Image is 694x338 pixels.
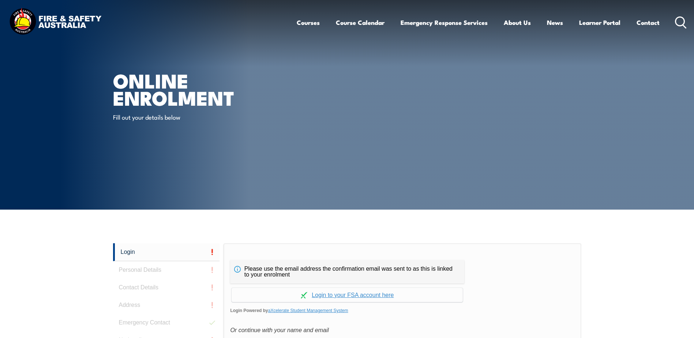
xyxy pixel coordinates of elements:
[547,13,563,32] a: News
[336,13,384,32] a: Course Calendar
[230,325,574,336] div: Or continue with your name and email
[268,308,348,313] a: aXcelerate Student Management System
[637,13,660,32] a: Contact
[230,260,464,283] div: Please use the email address the confirmation email was sent to as this is linked to your enrolment
[230,305,574,316] span: Login Powered by
[579,13,620,32] a: Learner Portal
[401,13,488,32] a: Emergency Response Services
[113,243,220,261] a: Login
[113,113,247,121] p: Fill out your details below
[297,13,320,32] a: Courses
[301,292,307,298] img: Log in withaxcelerate
[113,72,294,106] h1: Online Enrolment
[504,13,531,32] a: About Us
